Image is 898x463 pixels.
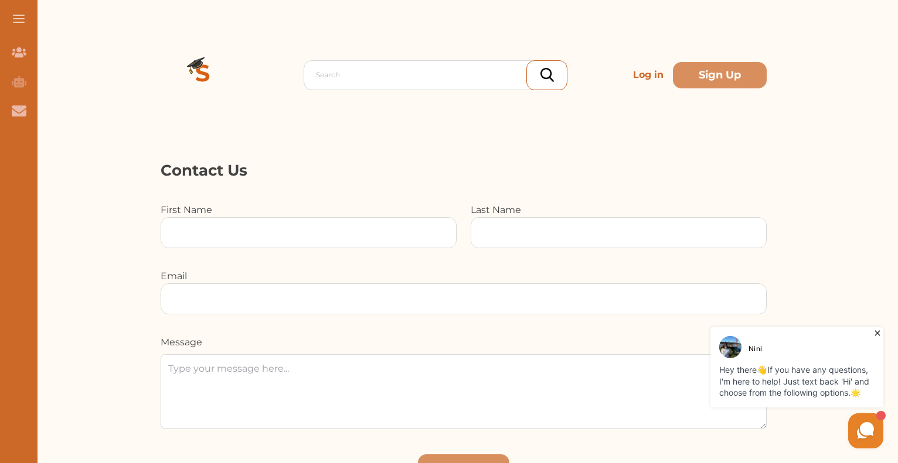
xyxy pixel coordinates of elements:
label: First Name [161,204,212,215]
p: Contact Us [161,159,767,182]
p: Log in [628,63,668,87]
img: Logo [161,33,245,117]
button: Sign Up [673,62,767,88]
iframe: HelpCrunch [617,324,886,451]
img: search_icon [540,68,554,82]
label: Message [161,337,202,348]
label: Email [161,270,187,282]
label: Last Name [471,204,521,215]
